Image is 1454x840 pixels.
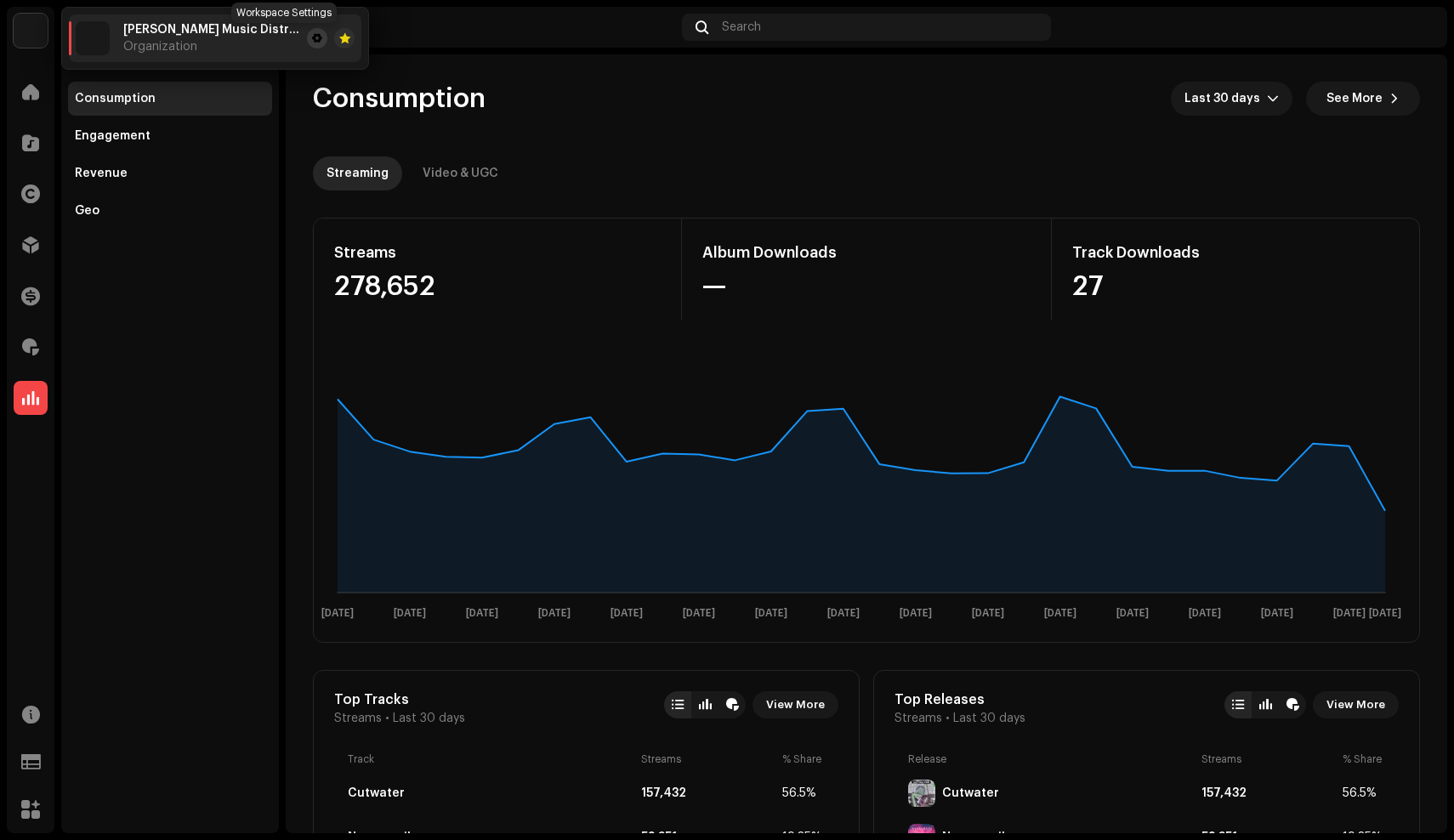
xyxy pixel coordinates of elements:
text: [DATE] [683,608,715,619]
text: [DATE] [972,608,1004,619]
div: Track Downloads [1072,239,1399,266]
text: [DATE] [900,608,932,619]
div: Track [348,752,634,766]
span: See More [1326,82,1383,116]
text: [DATE] [394,608,426,619]
text: [DATE] [1044,608,1076,619]
span: Aumio Music Distribution [123,23,300,37]
text: [DATE] [1261,608,1293,619]
span: Search [722,20,761,34]
div: Consumption [75,92,156,105]
img: 871322ac-19b0-4893-8e93-4d10e5faf1ff [1400,14,1427,41]
span: Organization [123,40,197,54]
div: — [702,273,1030,300]
text: [DATE] [321,608,354,619]
text: [DATE] [1369,608,1401,619]
div: Top Tracks [334,691,465,708]
div: 157,432 [1201,786,1336,800]
div: Release [908,752,1195,766]
re-m-nav-item: Engagement [68,119,272,153]
button: View More [1313,691,1399,718]
div: dropdown trigger [1267,82,1279,116]
div: Top Releases [895,691,1025,708]
div: Streams [641,752,775,766]
div: Cutwater [942,786,999,800]
div: Analytics [306,20,675,34]
text: [DATE] [755,608,787,619]
div: Cutwater [348,786,405,800]
div: 278,652 [334,273,661,300]
span: View More [766,688,825,722]
re-m-nav-item: Revenue [68,156,272,190]
span: Last 30 days [1184,82,1267,116]
div: Engagement [75,129,151,143]
span: Streams [895,712,942,725]
div: Streams [1201,752,1336,766]
span: Consumption [313,82,486,116]
text: [DATE] [466,608,498,619]
div: % Share [782,752,825,766]
text: [DATE] [538,608,571,619]
div: Streams [334,239,661,266]
div: 157,432 [641,786,775,800]
button: See More [1306,82,1420,116]
button: View More [753,691,838,718]
div: 56.5% [782,786,825,800]
text: [DATE] [1333,608,1366,619]
text: [DATE] [1116,608,1149,619]
re-m-nav-item: Geo [68,194,272,228]
div: 56.5% [1343,786,1385,800]
span: Last 30 days [393,712,465,725]
span: View More [1326,688,1385,722]
div: Streaming [327,156,389,190]
text: [DATE] [827,608,860,619]
span: Streams [334,712,382,725]
re-m-nav-item: Consumption [68,82,272,116]
img: 0acc1618-f7fc-4c20-8fec-bf30878b9154 [76,21,110,55]
span: • [946,712,950,725]
div: 27 [1072,273,1399,300]
text: [DATE] [1189,608,1221,619]
div: Album Downloads [702,239,1030,266]
span: Last 30 days [953,712,1025,725]
div: Video & UGC [423,156,498,190]
span: • [385,712,389,725]
div: Geo [75,204,99,218]
img: A4D786FC-6A90-4EDB-A8F5-01A48C43B6C5 [908,780,935,807]
text: [DATE] [611,608,643,619]
div: Revenue [75,167,128,180]
img: 0acc1618-f7fc-4c20-8fec-bf30878b9154 [14,14,48,48]
div: % Share [1343,752,1385,766]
